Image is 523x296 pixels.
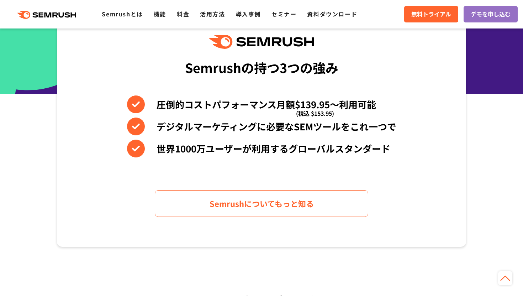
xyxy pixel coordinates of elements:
[155,190,368,217] a: Semrushについてもっと知る
[177,10,189,18] a: 料金
[464,6,518,22] a: デモを申し込む
[411,10,451,19] span: 無料トライアル
[404,6,458,22] a: 無料トライアル
[296,104,334,122] span: (税込 $153.95)
[102,10,143,18] a: Semrushとは
[154,10,166,18] a: 機能
[127,140,396,157] li: 世界1000万ユーザーが利用するグローバルスタンダード
[271,10,296,18] a: セミナー
[185,54,338,81] div: Semrushの持つ3つの強み
[127,118,396,135] li: デジタルマーケティングに必要なSEMツールをこれ一つで
[210,197,314,210] span: Semrushについてもっと知る
[200,10,225,18] a: 活用方法
[236,10,261,18] a: 導入事例
[471,10,511,19] span: デモを申し込む
[209,35,314,49] img: Semrush
[307,10,357,18] a: 資料ダウンロード
[127,95,396,113] li: 圧倒的コストパフォーマンス月額$139.95〜利用可能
